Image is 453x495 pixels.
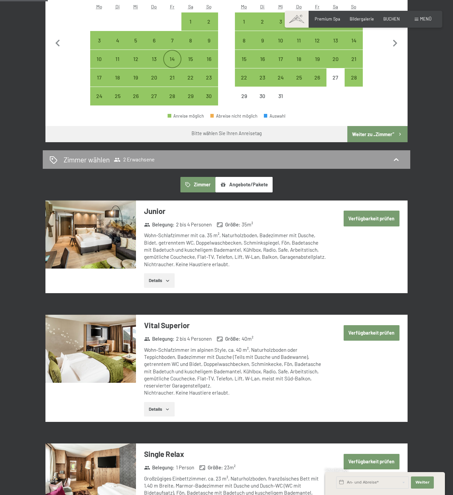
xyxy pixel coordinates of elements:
[290,75,307,92] div: 25
[411,476,434,489] button: Weiter
[315,16,340,22] span: Premium Spa
[253,68,272,87] div: Anreise möglich
[127,56,144,73] div: 12
[91,56,108,73] div: 10
[242,221,253,228] span: 35 m²
[241,4,247,9] abbr: Montag
[327,56,344,73] div: 20
[351,4,356,9] abbr: Sonntag
[168,114,204,118] div: Anreise möglich
[181,87,200,105] div: Anreise möglich
[272,68,290,87] div: Anreise möglich
[144,449,326,459] h3: Single Relax
[272,31,290,49] div: Wed Dec 10 2025
[90,31,108,49] div: Anreise möglich
[253,87,272,105] div: Tue Dec 30 2025
[164,56,181,73] div: 14
[344,325,399,341] button: Verfügbarkeit prüfen
[145,50,163,68] div: Anreise möglich
[308,31,326,49] div: Fri Dec 12 2025
[200,56,217,73] div: 16
[327,38,344,55] div: 13
[90,50,108,68] div: Anreise möglich
[182,93,199,110] div: 29
[127,50,145,68] div: Anreise möglich
[350,16,374,22] span: Bildergalerie
[176,335,212,342] span: 2 bis 4 Personen
[290,31,308,49] div: Thu Dec 11 2025
[308,50,326,68] div: Fri Dec 19 2025
[200,68,218,87] div: Anreise möglich
[217,335,240,342] strong: Größe :
[109,93,126,110] div: 25
[383,16,400,22] span: BUCHEN
[200,50,218,68] div: Anreise möglich
[296,4,302,9] abbr: Donnerstag
[345,75,362,92] div: 28
[345,31,363,49] div: Anreise möglich
[345,68,363,87] div: Sun Dec 28 2025
[109,38,126,55] div: 4
[253,31,272,49] div: Tue Dec 09 2025
[163,87,181,105] div: Fri Nov 28 2025
[200,50,218,68] div: Sun Nov 16 2025
[146,56,163,73] div: 13
[163,68,181,87] div: Anreise möglich
[260,4,265,9] abbr: Dienstag
[91,75,108,92] div: 17
[146,75,163,92] div: 20
[108,50,127,68] div: Anreise möglich
[272,93,289,110] div: 31
[254,38,271,55] div: 9
[308,31,326,49] div: Anreise möglich
[191,130,262,137] div: Bitte wählen Sie Ihren Anreisetag
[200,87,218,105] div: Anreise möglich
[235,12,253,31] div: Anreise möglich
[96,4,102,9] abbr: Montag
[144,232,326,268] div: Wohn-Schlafzimmer mit ca. 35 m², Naturholzboden, Badezimmer mit Dusche, Bidet, getrenntem WC, Dop...
[326,12,345,31] div: Sat Dec 06 2025
[127,31,145,49] div: Wed Nov 05 2025
[290,31,308,49] div: Anreise möglich
[254,19,271,36] div: 2
[326,68,345,87] div: Anreise nicht möglich
[344,211,399,226] button: Verfügbarkeit prüfen
[253,68,272,87] div: Tue Dec 23 2025
[236,75,252,92] div: 22
[272,12,290,31] div: Anreise möglich
[64,155,110,164] h2: Zimmer wählen
[181,87,200,105] div: Sat Nov 29 2025
[290,50,308,68] div: Thu Dec 18 2025
[182,56,199,73] div: 15
[235,31,253,49] div: Anreise möglich
[253,12,272,31] div: Tue Dec 02 2025
[309,56,325,73] div: 19
[253,50,272,68] div: Anreise möglich
[254,93,271,110] div: 30
[345,50,363,68] div: Sun Dec 21 2025
[163,31,181,49] div: Anreise möglich
[144,346,326,397] div: Wohn-Schlafzimmer im alpinen Style, ca. 40 m², Naturholzboden oder Teppichboden, Badezimmer mit D...
[163,31,181,49] div: Fri Nov 07 2025
[235,68,253,87] div: Anreise möglich
[272,75,289,92] div: 24
[217,221,240,228] strong: Größe :
[290,56,307,73] div: 18
[144,335,175,342] strong: Belegung :
[163,68,181,87] div: Fri Nov 21 2025
[127,87,145,105] div: Wed Nov 26 2025
[253,31,272,49] div: Anreise möglich
[308,68,326,87] div: Fri Dec 26 2025
[253,50,272,68] div: Tue Dec 16 2025
[151,4,157,9] abbr: Donnerstag
[327,75,344,92] div: 27
[325,468,348,472] span: Schnellanfrage
[200,38,217,55] div: 9
[272,56,289,73] div: 17
[176,464,194,471] span: 1 Person
[144,464,175,471] strong: Belegung :
[170,4,174,9] abbr: Freitag
[108,87,127,105] div: Tue Nov 25 2025
[108,50,127,68] div: Tue Nov 11 2025
[109,75,126,92] div: 18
